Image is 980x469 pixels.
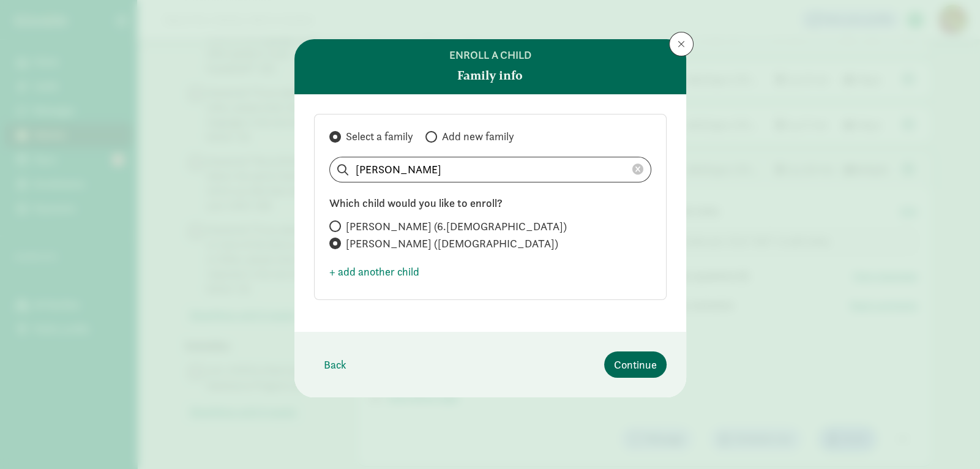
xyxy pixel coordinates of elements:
button: Back [314,351,356,378]
iframe: Chat Widget [919,410,980,469]
span: [PERSON_NAME] ([DEMOGRAPHIC_DATA]) [346,236,558,251]
span: + add another child [329,263,419,280]
h6: Enroll a child [449,49,531,61]
input: Search list... [330,157,651,182]
button: Continue [604,351,667,378]
span: Continue [614,356,657,373]
span: Select a family [346,129,413,144]
h6: Which child would you like to enroll? [329,197,651,209]
strong: Family info [457,66,523,84]
span: [PERSON_NAME] (6.[DEMOGRAPHIC_DATA]) [346,219,567,234]
button: + add another child [329,258,419,285]
span: Back [324,356,346,373]
span: Add new family [442,129,514,144]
